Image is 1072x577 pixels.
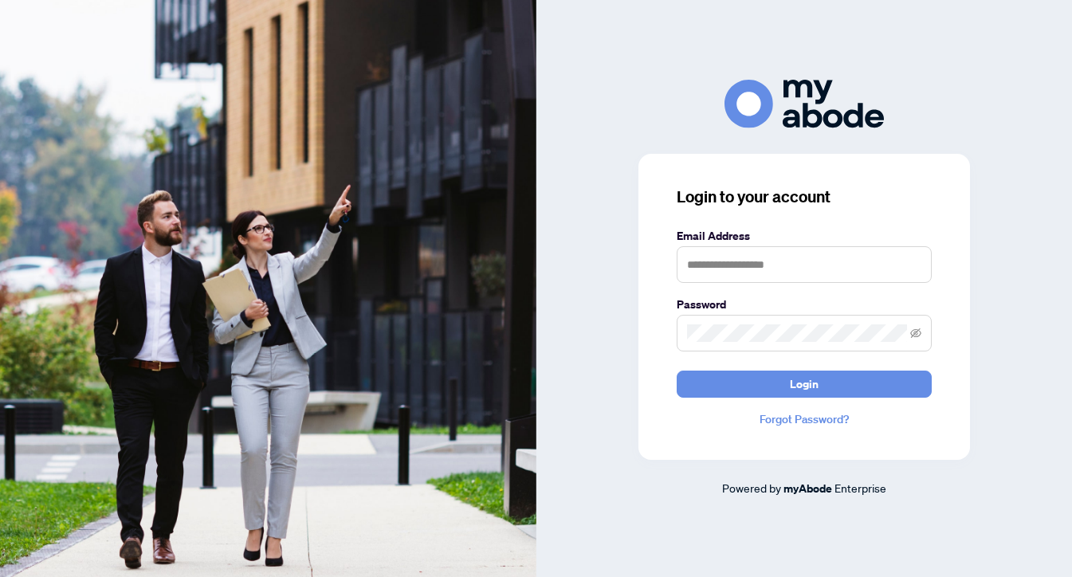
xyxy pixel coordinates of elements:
span: Enterprise [834,481,886,495]
span: eye-invisible [910,328,921,339]
h3: Login to your account [677,186,932,208]
span: Powered by [722,481,781,495]
button: Login [677,371,932,398]
label: Email Address [677,227,932,245]
img: ma-logo [724,80,884,128]
a: Forgot Password? [677,410,932,428]
span: Login [790,371,819,397]
a: myAbode [783,480,832,497]
label: Password [677,296,932,313]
